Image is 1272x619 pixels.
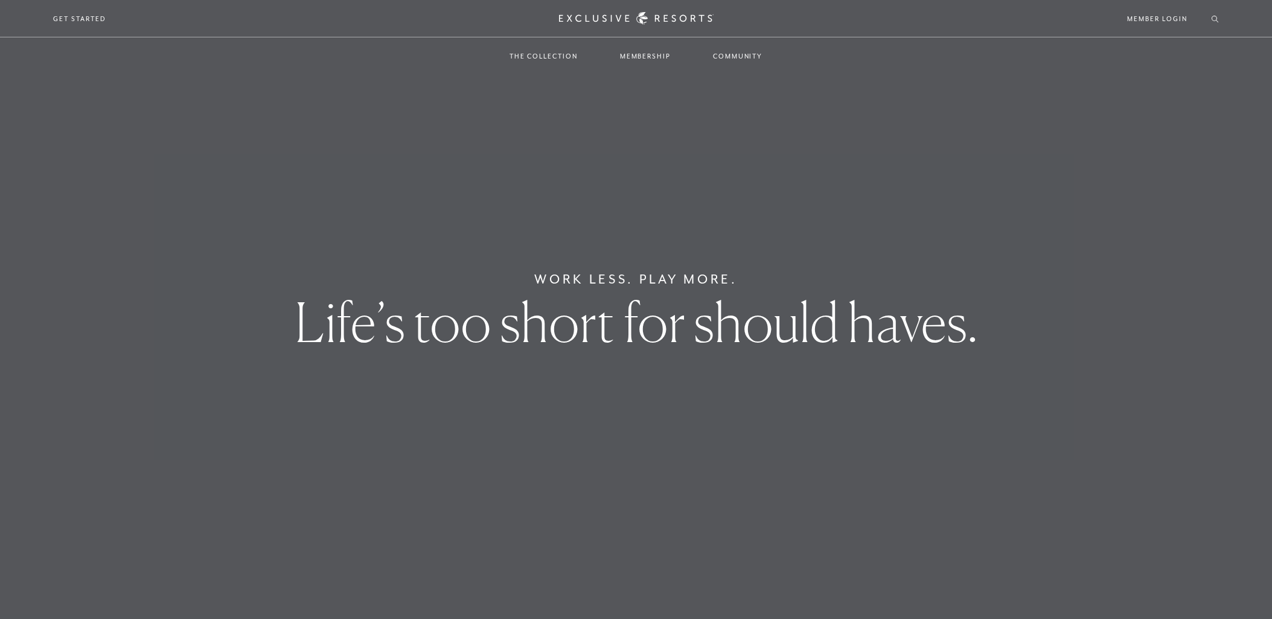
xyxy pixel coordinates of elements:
[53,13,106,24] a: Get Started
[534,270,738,289] h6: Work Less. Play More.
[295,295,978,349] h1: Life’s too short for should haves.
[497,39,590,74] a: The Collection
[608,39,683,74] a: Membership
[701,39,775,74] a: Community
[1127,13,1187,24] a: Member Login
